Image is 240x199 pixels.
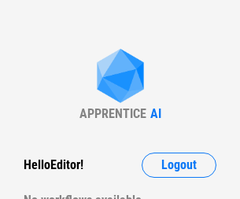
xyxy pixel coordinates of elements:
span: Logout [161,159,197,171]
div: APPRENTICE [79,106,146,121]
button: Logout [142,153,216,178]
img: Apprentice AI [89,49,152,106]
div: AI [150,106,161,121]
div: Hello Editor ! [24,153,83,178]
